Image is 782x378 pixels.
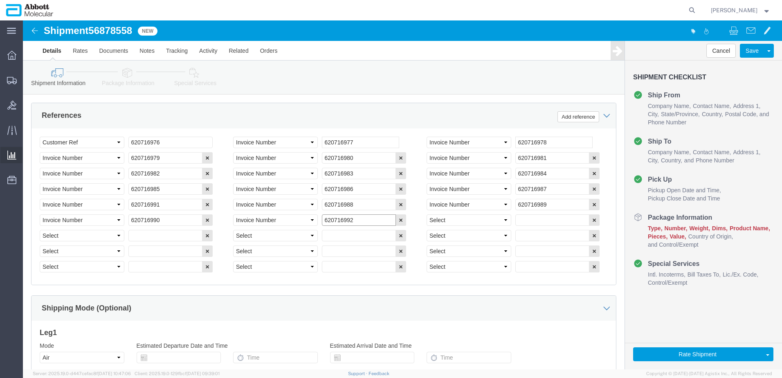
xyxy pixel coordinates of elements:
span: Server: 2025.19.0-d447cefac8f [33,371,131,376]
a: Support [348,371,369,376]
iframe: FS Legacy Container [23,20,782,369]
button: [PERSON_NAME] [710,5,771,15]
span: Client: 2025.19.0-129fbcf [135,371,220,376]
img: logo [6,4,54,16]
a: Feedback [369,371,389,376]
span: Raza Khan [711,6,757,15]
span: Copyright © [DATE]-[DATE] Agistix Inc., All Rights Reserved [646,370,772,377]
span: [DATE] 09:39:01 [187,371,220,376]
span: [DATE] 10:47:06 [98,371,131,376]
